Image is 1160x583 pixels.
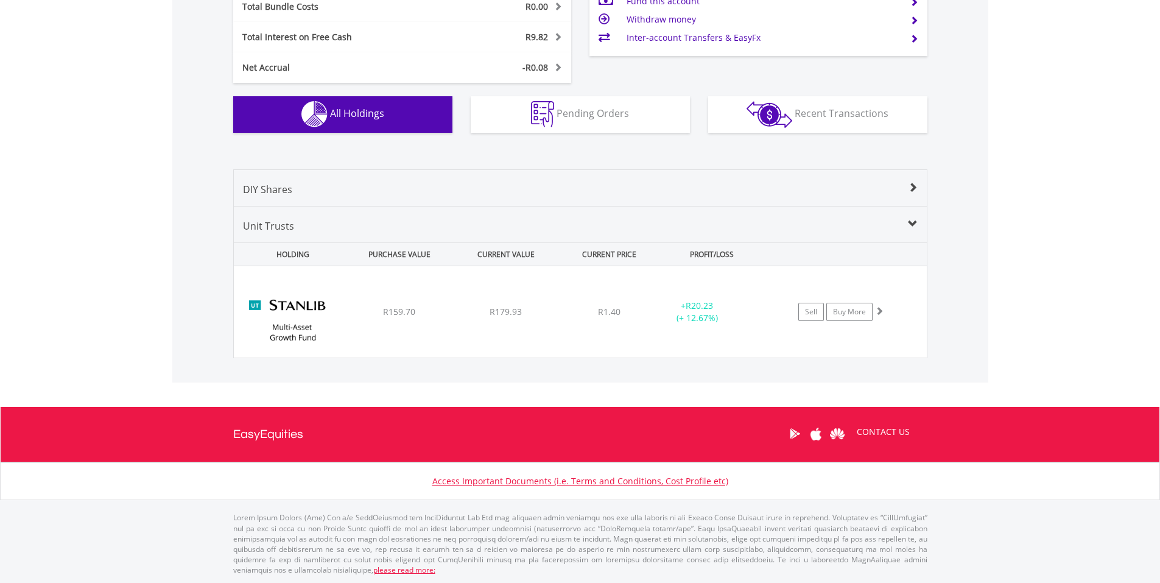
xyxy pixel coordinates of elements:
[454,243,558,266] div: CURRENT VALUE
[234,243,345,266] div: HOLDING
[598,306,620,317] span: R1.40
[490,306,522,317] span: R179.93
[747,101,792,128] img: transactions-zar-wht.png
[233,96,452,133] button: All Holdings
[784,415,806,453] a: Google Play
[471,96,690,133] button: Pending Orders
[826,303,873,321] a: Buy More
[531,101,554,127] img: pending_instructions-wht.png
[383,306,415,317] span: R159.70
[243,219,294,233] span: Unit Trusts
[330,107,384,120] span: All Holdings
[233,407,303,462] a: EasyEquities
[526,1,548,12] span: R0.00
[660,243,764,266] div: PROFIT/LOSS
[233,1,431,13] div: Total Bundle Costs
[240,281,345,355] img: UT.ZA.STMGC3.png
[348,243,452,266] div: PURCHASE VALUE
[686,300,713,311] span: R20.23
[795,107,888,120] span: Recent Transactions
[827,415,848,453] a: Huawei
[652,300,743,324] div: + (+ 12.67%)
[557,107,629,120] span: Pending Orders
[526,31,548,43] span: R9.82
[233,31,431,43] div: Total Interest on Free Cash
[243,183,292,196] span: DIY Shares
[708,96,927,133] button: Recent Transactions
[301,101,328,127] img: holdings-wht.png
[806,415,827,453] a: Apple
[627,10,900,29] td: Withdraw money
[627,29,900,47] td: Inter-account Transfers & EasyFx
[373,565,435,575] a: please read more:
[233,512,927,575] p: Lorem Ipsum Dolors (Ame) Con a/e SeddOeiusmod tem InciDiduntut Lab Etd mag aliquaen admin veniamq...
[848,415,918,449] a: CONTACT US
[432,475,728,487] a: Access Important Documents (i.e. Terms and Conditions, Cost Profile etc)
[522,62,548,73] span: -R0.08
[560,243,657,266] div: CURRENT PRICE
[798,303,824,321] a: Sell
[233,62,431,74] div: Net Accrual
